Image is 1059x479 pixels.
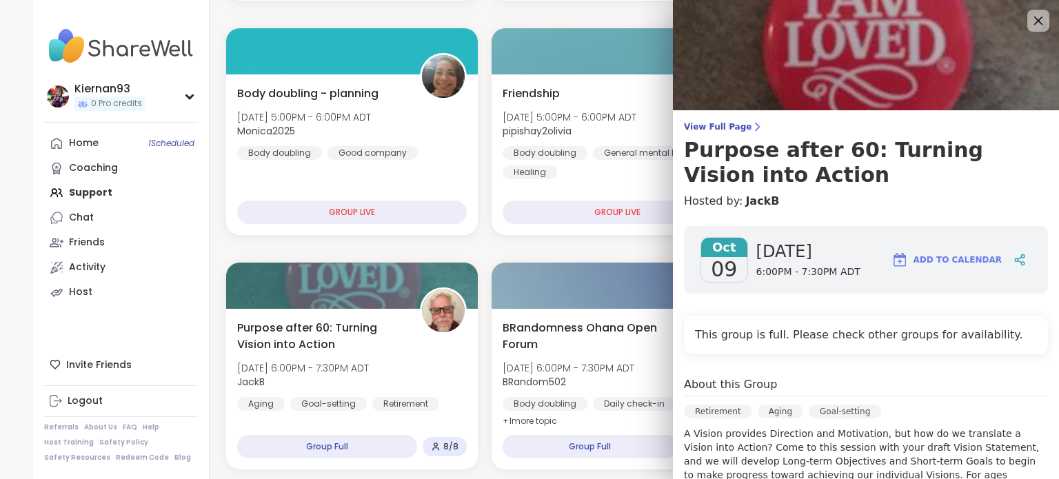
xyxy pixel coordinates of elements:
[44,389,198,414] a: Logout
[885,243,1008,276] button: Add to Calendar
[503,435,677,458] div: Group Full
[503,201,732,224] div: GROUP LIVE
[327,146,418,160] div: Good company
[809,405,881,418] div: Goal-setting
[143,422,159,432] a: Help
[237,320,405,353] span: Purpose after 60: Turning Vision into Action
[237,361,369,375] span: [DATE] 6:00PM - 7:30PM ADT
[44,438,94,447] a: Host Training
[74,81,145,96] div: Kiernan93
[123,422,137,432] a: FAQ
[422,289,465,332] img: JackB
[891,252,908,268] img: ShareWell Logomark
[756,241,860,263] span: [DATE]
[69,285,92,299] div: Host
[237,201,467,224] div: GROUP LIVE
[44,230,198,255] a: Friends
[237,375,265,389] b: JackB
[84,422,117,432] a: About Us
[44,255,198,280] a: Activity
[44,280,198,305] a: Host
[237,397,285,411] div: Aging
[116,453,169,462] a: Redeem Code
[44,205,198,230] a: Chat
[372,397,439,411] div: Retirement
[237,146,322,160] div: Body doubling
[99,438,148,447] a: Safety Policy
[756,265,860,279] span: 6:00PM - 7:30PM ADT
[503,85,560,102] span: Friendship
[503,397,587,411] div: Body doubling
[684,193,1048,210] h4: Hosted by:
[443,441,458,452] span: 8 / 8
[503,165,557,179] div: Healing
[503,320,670,353] span: BRandomness Ohana Open Forum
[47,85,69,108] img: Kiernan93
[684,138,1048,187] h3: Purpose after 60: Turning Vision into Action
[91,98,142,110] span: 0 Pro credits
[758,405,803,418] div: Aging
[503,124,572,138] b: pipishay2olivia
[745,193,779,210] a: JackB
[503,361,634,375] span: [DATE] 6:00PM - 7:30PM ADT
[44,131,198,156] a: Home1Scheduled
[1036,6,1053,23] div: Close Step
[69,236,105,249] div: Friends
[69,136,99,150] div: Home
[684,405,752,418] div: Retirement
[69,211,94,225] div: Chat
[44,22,198,70] img: ShareWell Nav Logo
[44,352,198,377] div: Invite Friends
[593,397,676,411] div: Daily check-in
[711,257,737,282] span: 09
[69,161,118,175] div: Coaching
[174,453,191,462] a: Blog
[237,435,417,458] div: Group Full
[695,327,1037,343] h4: This group is full. Please check other groups for availability.
[237,110,371,124] span: [DATE] 5:00PM - 6:00PM ADT
[44,156,198,181] a: Coaching
[503,110,636,124] span: [DATE] 5:00PM - 6:00PM ADT
[684,121,1048,187] a: View Full PagePurpose after 60: Turning Vision into Action
[593,146,709,160] div: General mental health
[68,394,103,408] div: Logout
[503,375,566,389] b: BRandom502
[914,254,1002,266] span: Add to Calendar
[684,376,777,393] h4: About this Group
[290,397,367,411] div: Goal-setting
[44,453,110,462] a: Safety Resources
[69,261,105,274] div: Activity
[44,422,79,432] a: Referrals
[503,146,587,160] div: Body doubling
[684,121,1048,132] span: View Full Page
[237,85,379,102] span: Body doubling - planning
[701,238,747,257] span: Oct
[422,55,465,98] img: Monica2025
[148,138,194,149] span: 1 Scheduled
[237,124,295,138] b: Monica2025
